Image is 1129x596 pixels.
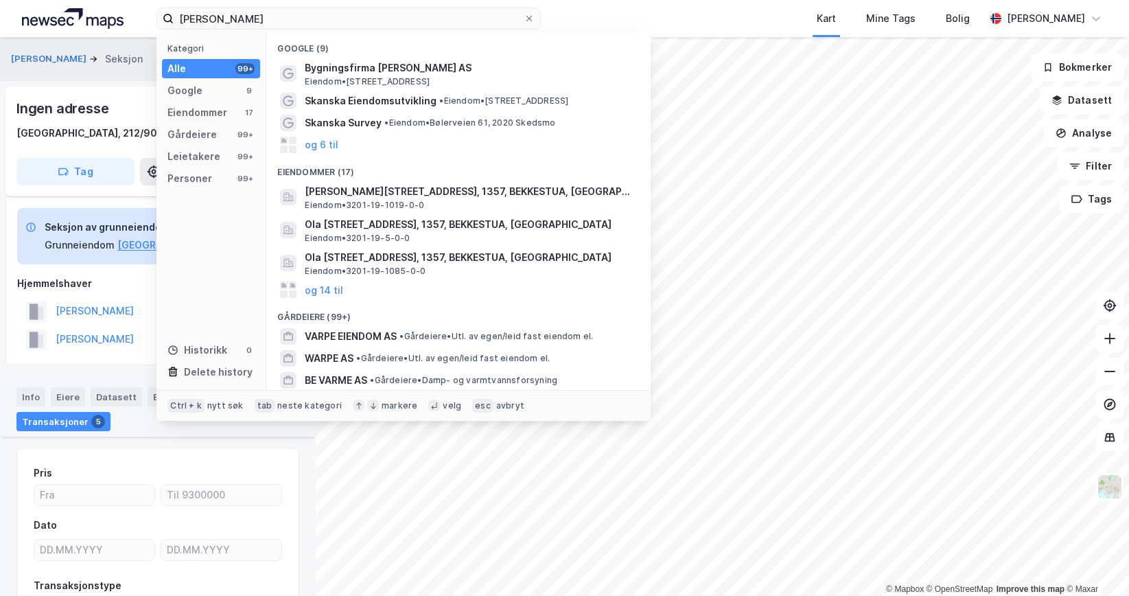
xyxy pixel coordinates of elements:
[927,584,993,594] a: OpenStreetMap
[1060,530,1129,596] iframe: Chat Widget
[384,117,388,128] span: •
[16,387,45,406] div: Info
[305,115,382,131] span: Skanska Survey
[399,331,404,341] span: •
[16,412,110,431] div: Transaksjoner
[148,387,182,406] div: Bygg
[305,328,397,345] span: VARPE EIENDOM AS
[244,85,255,96] div: 9
[51,387,85,406] div: Eiere
[22,8,124,29] img: logo.a4113a55bc3d86da70a041830d287a7e.svg
[305,76,430,87] span: Eiendom • [STREET_ADDRESS]
[997,584,1064,594] a: Improve this map
[1007,10,1085,27] div: [PERSON_NAME]
[866,10,916,27] div: Mine Tags
[235,129,255,140] div: 99+
[235,151,255,162] div: 99+
[161,540,281,560] input: DD.MM.YYYY
[244,345,255,356] div: 0
[496,400,524,411] div: avbryt
[167,342,227,358] div: Historikk
[11,52,89,66] button: [PERSON_NAME]
[305,233,410,244] span: Eiendom • 3201-19-5-0-0
[174,8,524,29] input: Søk på adresse, matrikkel, gårdeiere, leietakere eller personer
[167,170,212,187] div: Personer
[399,331,593,342] span: Gårdeiere • Utl. av egen/leid fast eiendom el.
[370,375,374,385] span: •
[305,249,634,266] span: Ola [STREET_ADDRESS], 1357, BEKKESTUA, [GEOGRAPHIC_DATA]
[34,517,57,534] div: Dato
[235,173,255,184] div: 99+
[439,95,568,106] span: Eiendom • [STREET_ADDRESS]
[184,364,253,380] div: Delete history
[1097,474,1123,500] img: Z
[443,400,461,411] div: velg
[305,183,634,200] span: [PERSON_NAME][STREET_ADDRESS], 1357, BEKKESTUA, [GEOGRAPHIC_DATA]
[305,282,343,298] button: og 14 til
[1040,87,1124,114] button: Datasett
[305,93,437,109] span: Skanska Eiendomsutvikling
[17,275,299,292] div: Hjemmelshaver
[946,10,970,27] div: Bolig
[1058,152,1124,180] button: Filter
[34,465,52,481] div: Pris
[384,117,555,128] span: Eiendom • Bølerveien 61, 2020 Skedsmo
[305,200,424,211] span: Eiendom • 3201-19-1019-0-0
[235,63,255,74] div: 99+
[1060,185,1124,213] button: Tags
[207,400,244,411] div: nytt søk
[266,301,651,325] div: Gårdeiere (99+)
[117,237,264,253] button: [GEOGRAPHIC_DATA], 212/902
[356,353,360,363] span: •
[45,237,115,253] div: Grunneiendom
[167,126,217,143] div: Gårdeiere
[167,104,227,121] div: Eiendommer
[34,577,121,594] div: Transaksjonstype
[305,372,367,389] span: BE VARME AS
[305,266,426,277] span: Eiendom • 3201-19-1085-0-0
[167,82,202,99] div: Google
[255,399,275,413] div: tab
[817,10,836,27] div: Kart
[370,375,557,386] span: Gårdeiere • Damp- og varmtvannsforsyning
[16,125,182,141] div: [GEOGRAPHIC_DATA], 212/902/0/1
[382,400,417,411] div: markere
[356,353,550,364] span: Gårdeiere • Utl. av egen/leid fast eiendom el.
[472,399,493,413] div: esc
[167,60,186,77] div: Alle
[305,216,634,233] span: Ola [STREET_ADDRESS], 1357, BEKKESTUA, [GEOGRAPHIC_DATA]
[16,98,111,119] div: Ingen adresse
[305,350,353,367] span: WARPE AS
[16,158,135,185] button: Tag
[34,485,154,505] input: Fra
[305,137,338,153] button: og 6 til
[1044,119,1124,147] button: Analyse
[266,32,651,57] div: Google (9)
[45,219,264,236] div: Seksjon av grunneiendom
[34,540,154,560] input: DD.MM.YYYY
[277,400,342,411] div: neste kategori
[167,148,220,165] div: Leietakere
[167,43,260,54] div: Kategori
[91,387,142,406] div: Datasett
[91,415,105,428] div: 5
[266,156,651,181] div: Eiendommer (17)
[886,584,924,594] a: Mapbox
[305,60,634,76] span: Bygningsfirma [PERSON_NAME] AS
[161,485,281,505] input: Til 9300000
[244,107,255,118] div: 17
[167,399,205,413] div: Ctrl + k
[105,51,143,67] div: Seksjon
[439,95,443,106] span: •
[1031,54,1124,81] button: Bokmerker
